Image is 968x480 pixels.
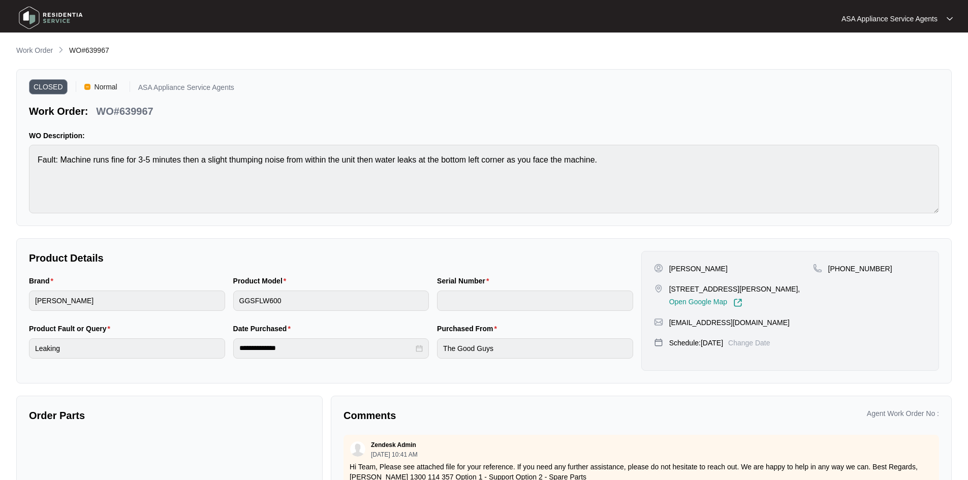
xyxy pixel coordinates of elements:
img: map-pin [654,284,663,293]
label: Serial Number [437,276,493,286]
p: Work Order [16,45,53,55]
label: Product Fault or Query [29,324,114,334]
a: Open Google Map [669,298,742,307]
p: [DATE] 10:41 AM [371,452,418,458]
img: map-pin [813,264,822,273]
input: Serial Number [437,291,633,311]
textarea: Fault: Machine runs fine for 3-5 minutes then a slight thumping noise from within the unit then w... [29,145,939,213]
p: WO#639967 [96,104,153,118]
p: Comments [344,408,634,423]
input: Purchased From [437,338,633,359]
img: map-pin [654,338,663,347]
input: Date Purchased [239,343,414,354]
p: WO Description: [29,131,939,141]
input: Product Fault or Query [29,338,225,359]
img: Link-External [733,298,742,307]
img: map-pin [654,317,663,327]
p: ASA Appliance Service Agents [138,84,234,94]
p: Schedule: [DATE] [669,338,723,348]
input: Brand [29,291,225,311]
label: Date Purchased [233,324,295,334]
p: [EMAIL_ADDRESS][DOMAIN_NAME] [669,317,790,328]
input: Product Model [233,291,429,311]
p: [PHONE_NUMBER] [828,264,892,274]
span: Normal [90,79,121,94]
p: [STREET_ADDRESS][PERSON_NAME], [669,284,800,294]
img: Vercel Logo [84,84,90,90]
p: Agent Work Order No : [867,408,939,419]
img: user-pin [654,264,663,273]
a: Work Order [14,45,55,56]
img: user.svg [350,441,365,457]
label: Brand [29,276,57,286]
label: Purchased From [437,324,501,334]
p: ASA Appliance Service Agents [841,14,938,24]
p: Change Date [728,338,770,348]
label: Product Model [233,276,291,286]
img: dropdown arrow [947,16,953,21]
img: residentia service logo [15,3,86,33]
img: chevron-right [57,46,65,54]
p: Product Details [29,251,633,265]
p: Work Order: [29,104,88,118]
span: WO#639967 [69,46,109,54]
p: Order Parts [29,408,310,423]
p: [PERSON_NAME] [669,264,728,274]
span: CLOSED [29,79,68,94]
p: Zendesk Admin [371,441,416,449]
